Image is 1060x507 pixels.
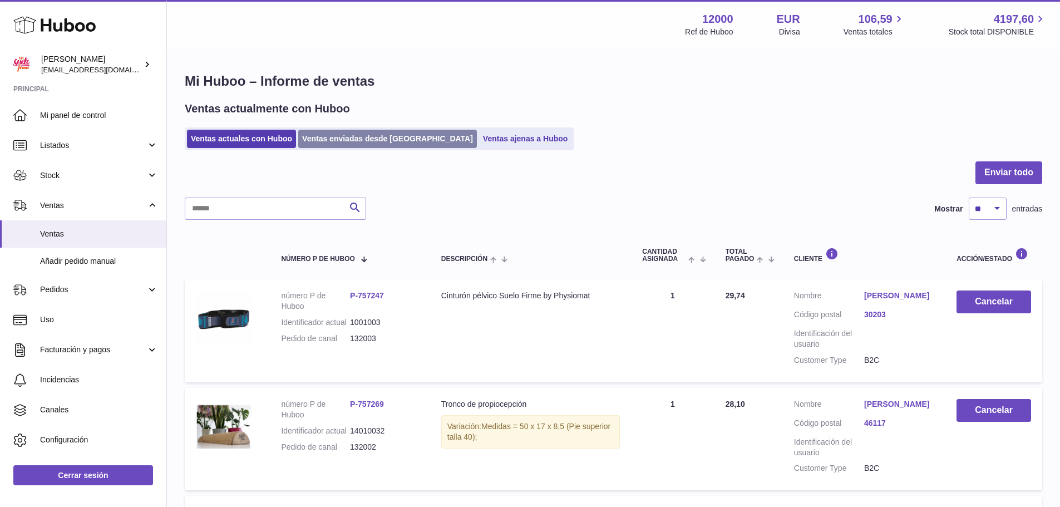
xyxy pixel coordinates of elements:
[726,248,755,263] span: Total pagado
[479,130,572,148] a: Ventas ajenas a Huboo
[281,317,350,328] dt: Identificador actual
[441,399,620,410] div: Tronco de propiocepción
[41,65,164,74] span: [EMAIL_ADDRESS][DOMAIN_NAME]
[185,101,350,116] h2: Ventas actualmente con Huboo
[631,388,714,490] td: 1
[864,291,934,301] a: [PERSON_NAME]
[350,426,419,436] dd: 14010032
[934,204,963,214] label: Mostrar
[794,399,864,412] dt: Nombre
[777,12,800,27] strong: EUR
[859,12,893,27] span: 106,59
[281,426,350,436] dt: Identificador actual
[350,333,419,344] dd: 132003
[281,442,350,452] dt: Pedido de canal
[40,140,146,151] span: Listados
[350,400,384,408] a: P-757269
[1012,204,1042,214] span: entradas
[196,291,252,346] img: Cinturon-pelvico-para-runners-Physiomat-Parisienne.jpg
[957,248,1031,263] div: Acción/Estado
[794,463,864,474] dt: Customer Type
[281,399,350,420] dt: número P de Huboo
[441,255,487,263] span: Descripción
[13,56,30,73] img: internalAdmin-12000@internal.huboo.com
[864,309,934,320] a: 30203
[187,130,296,148] a: Ventas actuales con Huboo
[864,418,934,429] a: 46117
[40,200,146,211] span: Ventas
[794,309,864,323] dt: Código postal
[40,110,158,121] span: Mi panel de control
[40,256,158,267] span: Añadir pedido manual
[975,161,1042,184] button: Enviar todo
[994,12,1034,27] span: 4197,60
[631,279,714,382] td: 1
[957,291,1031,313] button: Cancelar
[40,229,158,239] span: Ventas
[864,399,934,410] a: [PERSON_NAME]
[702,12,733,27] strong: 12000
[185,72,1042,90] h1: Mi Huboo – Informe de ventas
[196,399,252,455] img: tronco-propiocepcion-metodo-5p.jpg
[794,248,934,263] div: Cliente
[40,314,158,325] span: Uso
[40,170,146,181] span: Stock
[949,12,1047,37] a: 4197,60 Stock total DISPONIBLE
[794,291,864,304] dt: Nombre
[298,130,477,148] a: Ventas enviadas desde [GEOGRAPHIC_DATA]
[864,463,934,474] dd: B2C
[794,437,864,458] dt: Identificación del usuario
[726,291,745,300] span: 29,74
[726,400,745,408] span: 28,10
[441,291,620,301] div: Cinturón pélvico Suelo Firme by Physiomat
[350,317,419,328] dd: 1001003
[949,27,1047,37] span: Stock total DISPONIBLE
[447,422,611,441] span: Medidas = 50 x 17 x 8,5 (Pie superior talla 40);
[281,255,354,263] span: número P de Huboo
[40,344,146,355] span: Facturación y pagos
[281,333,350,344] dt: Pedido de canal
[40,375,158,385] span: Incidencias
[13,465,153,485] a: Cerrar sesión
[794,328,864,350] dt: Identificación del usuario
[350,442,419,452] dd: 132002
[281,291,350,312] dt: número P de Huboo
[41,54,141,75] div: [PERSON_NAME]
[957,399,1031,422] button: Cancelar
[350,291,384,300] a: P-757247
[40,405,158,415] span: Canales
[779,27,800,37] div: Divisa
[40,435,158,445] span: Configuración
[864,355,934,366] dd: B2C
[40,284,146,295] span: Pedidos
[844,12,905,37] a: 106,59 Ventas totales
[794,418,864,431] dt: Código postal
[441,415,620,449] div: Variación:
[642,248,686,263] span: Cantidad ASIGNADA
[794,355,864,366] dt: Customer Type
[685,27,733,37] div: Ref de Huboo
[844,27,905,37] span: Ventas totales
